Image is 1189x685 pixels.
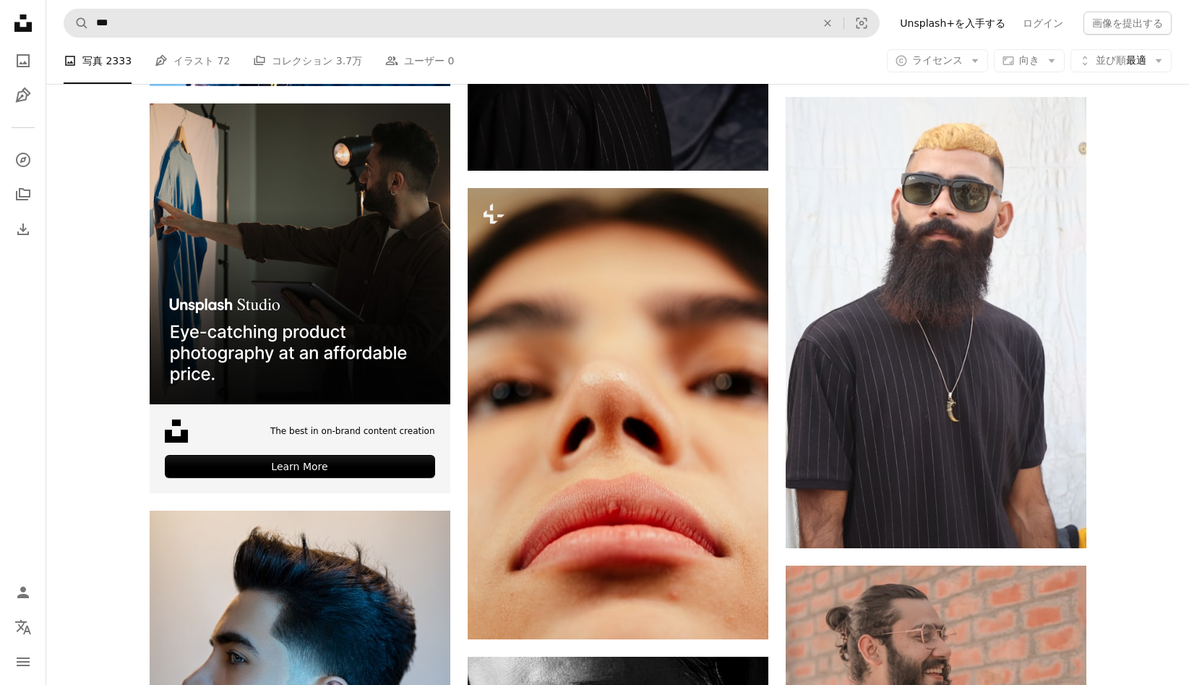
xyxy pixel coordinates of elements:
img: 人の鼻と鼻のクローズアップ [468,188,768,639]
a: The best in on-brand content creationLearn More [150,103,450,493]
button: 並び順最適 [1070,49,1172,72]
a: Unsplash+を入手する [891,12,1014,35]
span: 並び順 [1096,54,1126,66]
a: コレクション [9,180,38,209]
a: 人の鼻と鼻のクローズアップ [468,407,768,420]
button: 言語 [9,613,38,642]
span: 72 [218,53,231,69]
span: 0 [448,53,455,69]
a: コレクション 3.7万 [253,38,362,84]
button: Unsplashで検索する [64,9,89,37]
div: Learn More [165,455,435,478]
a: ユーザー 0 [385,38,454,84]
a: ログイン [1014,12,1072,35]
button: 全てクリア [812,9,844,37]
img: サングラスをかけた長いあごひげの男 [786,97,1086,548]
a: サングラスをかけた長いあごひげの男 [786,315,1086,328]
span: 向き [1019,54,1039,66]
button: 画像を提出する [1083,12,1172,35]
span: The best in on-brand content creation [270,425,435,437]
a: ダウンロード履歴 [9,215,38,244]
button: 向き [994,49,1065,72]
a: 探す [9,145,38,174]
img: file-1715714098234-25b8b4e9d8faimage [150,103,450,404]
span: 最適 [1096,54,1146,68]
a: イラスト [9,81,38,110]
a: ログイン / 登録する [9,578,38,607]
form: サイト内でビジュアルを探す [64,9,880,38]
span: ライセンス [912,54,963,66]
a: イラスト 72 [155,38,230,84]
img: file-1631678316303-ed18b8b5cb9cimage [165,420,188,443]
button: メニュー [9,647,38,676]
a: ホーム — Unsplash [9,9,38,41]
span: 3.7万 [336,53,362,69]
button: ライセンス [887,49,988,72]
button: ビジュアル検索 [844,9,879,37]
a: 写真 [9,46,38,75]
